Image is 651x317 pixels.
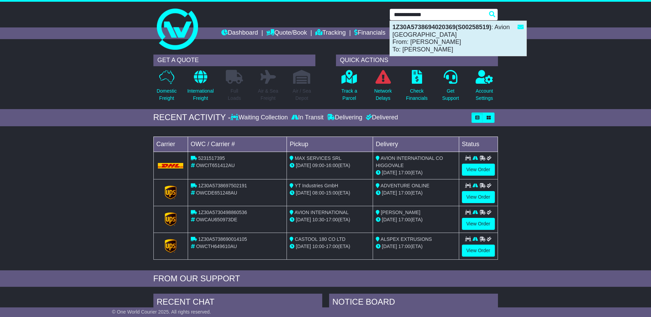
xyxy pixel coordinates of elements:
span: 16:00 [326,163,338,168]
span: [DATE] [296,163,311,168]
span: [DATE] [296,217,311,222]
span: 17:00 [398,217,410,222]
a: GetSupport [442,70,459,106]
p: International Freight [187,87,214,102]
td: OWC / Carrier # [188,137,287,152]
span: CASTOOL 180 CO LTD [295,236,346,242]
span: ALSPEX EXTRUSIONS [381,236,432,242]
p: Network Delays [374,87,392,102]
div: (ETA) [376,243,456,250]
span: AVION INTERNATIONAL [294,210,348,215]
p: Domestic Freight [156,87,176,102]
a: View Order [462,164,495,176]
strong: 1Z30A5738694020369(S00258519) [393,24,491,31]
span: 10:30 [312,217,324,222]
div: (ETA) [376,216,456,223]
a: Tracking [315,27,346,39]
p: Check Financials [406,87,428,102]
p: Air / Sea Depot [293,87,311,102]
span: [DATE] [382,217,397,222]
p: Air & Sea Freight [258,87,278,102]
div: NOTICE BOARD [329,294,498,312]
div: (ETA) [376,169,456,176]
span: 1Z30A5730498860536 [198,210,247,215]
span: 5231517395 [198,155,225,161]
div: (ETA) [376,189,456,197]
span: YT Industries GmbH [295,183,338,188]
a: Quote/Book [266,27,307,39]
img: GetCarrierServiceLogo [165,239,176,253]
a: InternationalFreight [187,70,214,106]
div: QUICK ACTIONS [336,55,498,66]
a: View Order [462,218,495,230]
div: GET A QUOTE [153,55,315,66]
div: Delivered [364,114,398,121]
div: - (ETA) [290,189,370,197]
span: 08:00 [312,190,324,196]
td: Carrier [153,137,188,152]
span: 17:00 [398,170,410,175]
a: DomesticFreight [156,70,177,106]
span: [DATE] [382,170,397,175]
p: Get Support [442,87,459,102]
img: GetCarrierServiceLogo [165,212,176,226]
span: ADVENTURE ONLINE [381,183,429,188]
a: Track aParcel [341,70,358,106]
div: In Transit [290,114,325,121]
span: 09:00 [312,163,324,168]
a: NetworkDelays [374,70,392,106]
a: View Order [462,191,495,203]
p: Account Settings [476,87,493,102]
div: RECENT CHAT [153,294,322,312]
span: OWCDE651248AU [196,190,237,196]
span: MAX SERVICES SRL [295,155,341,161]
p: Track a Parcel [341,87,357,102]
td: Delivery [373,137,459,152]
span: 1Z30A5738690014105 [198,236,247,242]
span: 17:00 [326,217,338,222]
a: AccountSettings [475,70,493,106]
td: Pickup [287,137,373,152]
img: GetCarrierServiceLogo [165,186,176,199]
div: Delivering [325,114,364,121]
span: [PERSON_NAME] [381,210,420,215]
span: 1Z30A5738697502191 [198,183,247,188]
div: - (ETA) [290,216,370,223]
span: 17:00 [398,190,410,196]
a: Dashboard [221,27,258,39]
a: CheckFinancials [406,70,428,106]
div: FROM OUR SUPPORT [153,274,498,284]
img: DHL.png [158,163,184,168]
div: Waiting Collection [231,114,289,121]
span: AVION INTERNATIONAL CO HIGGOVALE [376,155,443,168]
a: View Order [462,245,495,257]
div: - (ETA) [290,162,370,169]
span: OWCAU650973DE [196,217,237,222]
div: - (ETA) [290,243,370,250]
span: [DATE] [382,190,397,196]
span: 17:00 [326,244,338,249]
p: Full Loads [226,87,243,102]
span: [DATE] [382,244,397,249]
span: 17:00 [398,244,410,249]
a: Financials [354,27,385,39]
div: : Avion [GEOGRAPHIC_DATA] From: [PERSON_NAME] To: [PERSON_NAME] [390,21,526,56]
span: 10:00 [312,244,324,249]
span: [DATE] [296,244,311,249]
span: © One World Courier 2025. All rights reserved. [112,309,211,315]
td: Status [459,137,498,152]
div: RECENT ACTIVITY - [153,113,231,122]
span: 15:00 [326,190,338,196]
span: OWCTH649610AU [196,244,237,249]
span: [DATE] [296,190,311,196]
span: OWCIT651412AU [196,163,235,168]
